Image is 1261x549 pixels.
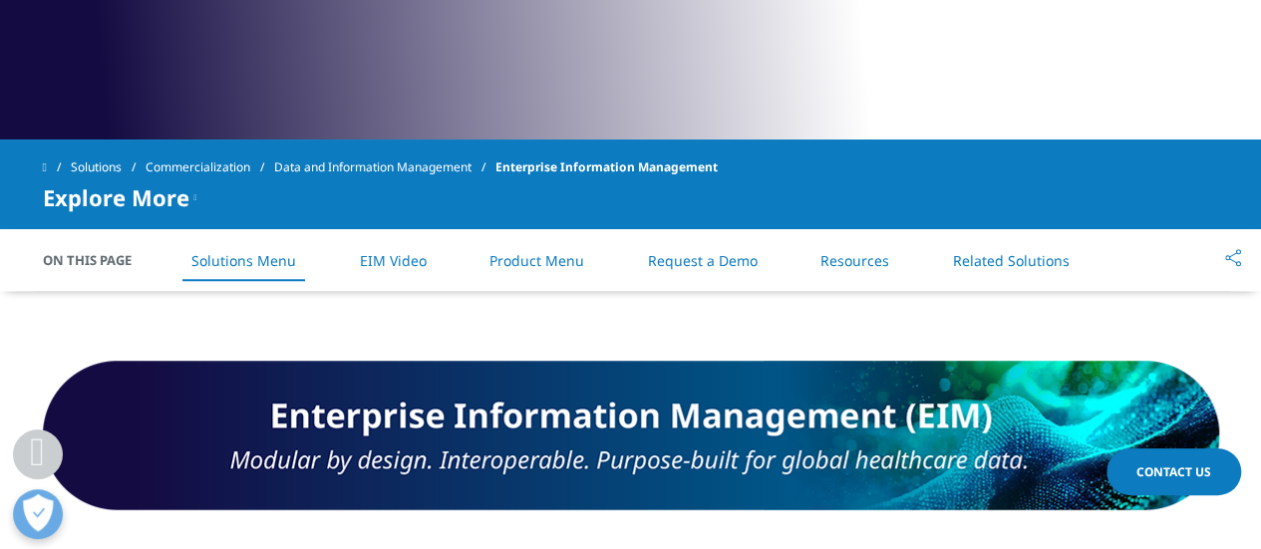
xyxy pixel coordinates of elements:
a: Solutions [71,149,146,185]
a: Related Solutions [953,251,1070,270]
span: On This Page [43,250,153,270]
span: Contact Us [1136,463,1211,480]
span: Explore More [43,185,189,209]
a: Data and Information Management [274,149,495,185]
a: Product Menu [489,251,584,270]
a: Solutions Menu [191,251,296,270]
button: Open Preferences [13,489,63,539]
span: Enterprise Information Management [495,149,718,185]
a: Resources [820,251,889,270]
a: Commercialization [146,149,274,185]
a: EIM Video [360,251,427,270]
a: Contact Us [1106,448,1241,495]
a: Request a Demo [648,251,758,270]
